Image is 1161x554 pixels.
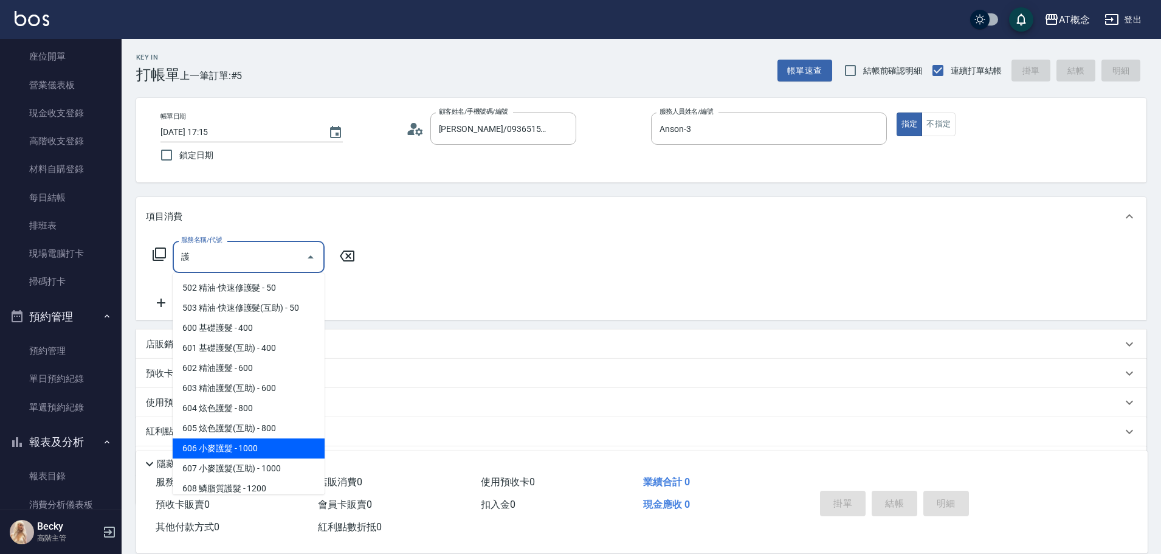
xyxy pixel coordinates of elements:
[146,425,258,438] p: 紅利點數
[5,491,117,519] a: 消費分析儀表板
[5,337,117,365] a: 預約管理
[146,210,182,223] p: 項目消費
[321,118,350,147] button: Choose date, selected date is 2025-09-11
[863,64,923,77] span: 結帳前確認明細
[1100,9,1146,31] button: 登出
[5,393,117,421] a: 單週預約紀錄
[1059,12,1090,27] div: AT概念
[173,459,325,479] span: 607 小麥護髮(互助) - 1000
[156,476,200,488] span: 服務消費 0
[156,521,219,533] span: 其他付款方式 0
[5,462,117,490] a: 報表目錄
[173,418,325,438] span: 605 炫色護髮(互助) - 800
[136,54,180,61] h2: Key In
[37,533,99,544] p: 高階主管
[5,301,117,333] button: 預約管理
[439,107,508,116] label: 顧客姓名/手機號碼/編號
[318,499,372,510] span: 會員卡販賣 0
[5,212,117,240] a: 排班表
[160,122,316,142] input: YYYY/MM/DD hh:mm
[643,476,690,488] span: 業績合計 0
[318,476,362,488] span: 店販消費 0
[5,43,117,71] a: 座位開單
[157,458,212,471] p: 隱藏業績明細
[1009,7,1033,32] button: save
[173,318,325,338] span: 600 基礎護髮 - 400
[160,112,186,121] label: 帳單日期
[5,99,117,127] a: 現金收支登錄
[173,278,325,298] span: 502 精油-快速修護髮 - 50
[660,107,713,116] label: 服務人員姓名/編號
[481,499,515,510] span: 扣入金 0
[897,113,923,136] button: 指定
[173,378,325,398] span: 603 精油護髮(互助) - 600
[136,388,1146,417] div: 使用預收卡
[5,365,117,393] a: 單日預約紀錄
[146,367,191,380] p: 預收卡販賣
[136,417,1146,446] div: 紅利點數剩餘點數: 90換算比率: 1
[922,113,956,136] button: 不指定
[173,338,325,358] span: 601 基礎護髮(互助) - 400
[181,235,222,244] label: 服務名稱/代號
[5,127,117,155] a: 高階收支登錄
[173,358,325,378] span: 602 精油護髮 - 600
[15,11,49,26] img: Logo
[951,64,1002,77] span: 連續打單結帳
[643,499,690,510] span: 現金應收 0
[136,359,1146,388] div: 預收卡販賣
[136,197,1146,236] div: 項目消費
[301,248,320,267] button: Close
[156,499,210,510] span: 預收卡販賣 0
[5,184,117,212] a: 每日結帳
[180,68,243,83] span: 上一筆訂單:#5
[136,446,1146,476] div: 其他付款方式入金可用餘額: 0
[481,476,535,488] span: 使用預收卡 0
[5,71,117,99] a: 營業儀表板
[318,521,382,533] span: 紅利點數折抵 0
[10,520,34,544] img: Person
[179,149,213,162] span: 鎖定日期
[1039,7,1095,32] button: AT概念
[5,268,117,296] a: 掃碼打卡
[173,438,325,459] span: 606 小麥護髮 - 1000
[37,521,99,533] h5: Becky
[5,240,117,268] a: 現場電腦打卡
[173,398,325,418] span: 604 炫色護髮 - 800
[777,60,832,82] button: 帳單速查
[173,298,325,318] span: 503 精油-快速修護髮(互助) - 50
[136,66,180,83] h3: 打帳單
[136,330,1146,359] div: 店販銷售
[173,479,325,499] span: 608 鱗脂質護髮 - 1200
[146,396,191,409] p: 使用預收卡
[5,426,117,458] button: 報表及分析
[146,338,182,351] p: 店販銷售
[5,155,117,183] a: 材料自購登錄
